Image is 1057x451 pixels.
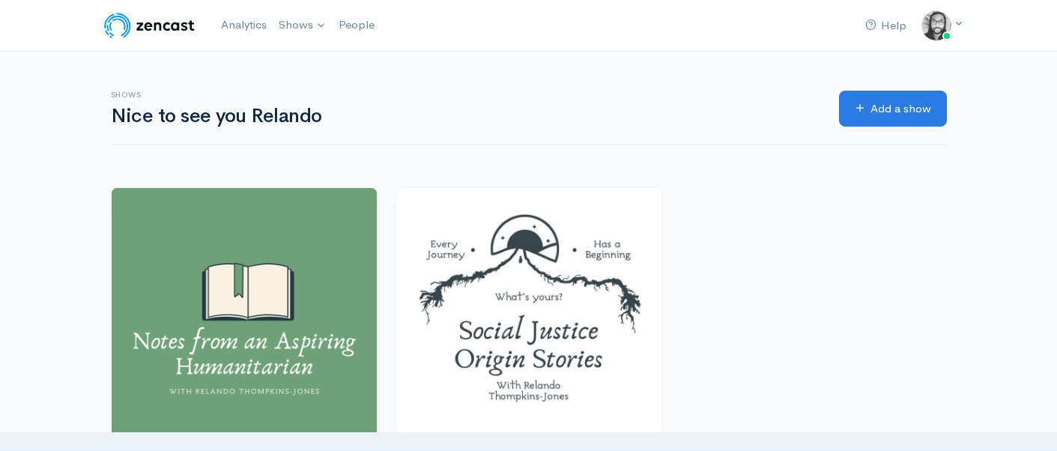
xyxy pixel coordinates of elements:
[333,9,381,41] a: People
[859,10,912,42] a: Help
[215,9,273,41] a: Analytics
[839,91,947,127] a: Add a show
[921,10,951,40] img: ...
[273,9,333,42] a: Shows
[111,91,821,99] h6: Shows
[111,106,821,127] h1: Nice to see you Relando
[102,10,197,40] img: ZenCast Logo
